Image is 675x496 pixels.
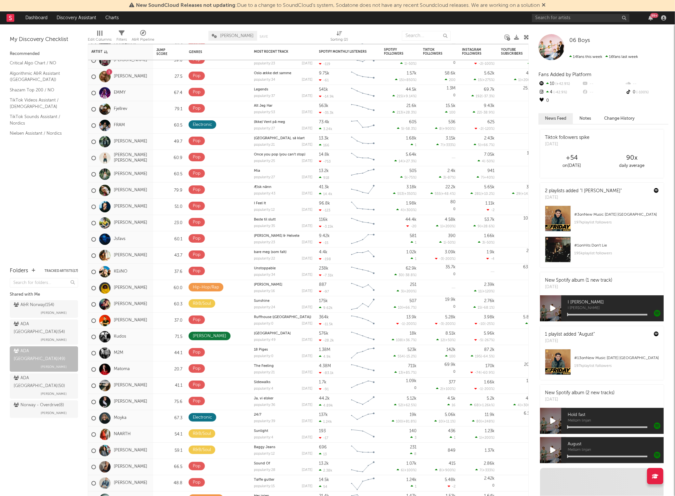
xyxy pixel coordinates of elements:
[114,432,131,437] a: NAARTH
[254,72,291,75] a: Oslo ække det samme
[319,104,328,108] div: 563k
[156,48,173,56] div: Jump Score
[435,127,456,131] div: ( )
[254,315,311,319] a: Ruffhouse ([GEOGRAPHIC_DATA])
[569,38,590,43] span: 06 Boys
[156,89,182,97] div: 67.4
[348,117,377,134] svg: Chart title
[446,104,456,108] div: 15.5k
[446,136,456,141] div: 3.15k
[399,160,403,163] span: 14
[319,185,329,189] div: 41.3k
[501,101,534,117] div: 0
[14,374,73,390] div: ADA [GEOGRAPHIC_DATA] ( 50 )
[10,87,72,94] a: Shazam Top 200 / NO
[545,188,622,194] div: 2 playlists added
[114,188,147,193] a: [PERSON_NAME]
[254,104,272,108] a: Alt Jeg Har
[254,62,275,65] div: popularity: 23
[254,348,268,352] a: 18 Piges
[114,350,123,356] a: M2M
[448,120,456,124] div: 536
[473,110,495,114] div: ( )
[404,127,416,131] span: -58.3 %
[406,185,417,189] div: 3.18k
[114,285,147,291] a: [PERSON_NAME]
[254,137,312,140] div: Oslo, så klart
[484,136,495,141] div: 2.43k
[625,80,668,88] div: --
[254,364,274,368] a: The Feeling
[523,86,534,90] div: 25.9k
[582,88,625,97] div: --
[540,236,664,267] a: #1onHits Don't Lie195kplaylist followers
[449,111,456,114] span: 100
[136,3,540,8] span: : Due to a change to SoundCloud's system, Sodatone does not have any recent Soundcloud releases. ...
[302,143,312,147] div: [DATE]
[423,52,456,68] div: 0
[474,78,495,82] div: ( )
[574,242,659,249] div: # 1 on Hits Don't Lie
[114,253,147,258] a: [PERSON_NAME]
[302,159,312,163] div: [DATE]
[114,269,127,275] a: KEiiNO
[319,136,329,141] div: 13.3k
[10,346,78,372] a: ADA [GEOGRAPHIC_DATA](49)[PERSON_NAME]
[41,390,67,398] span: [PERSON_NAME]
[348,52,377,69] svg: Chart title
[319,62,330,66] div: -119
[552,91,567,94] span: -42.9 %
[114,318,147,323] a: [PERSON_NAME]
[348,101,377,117] svg: Chart title
[319,111,334,115] div: -35.3k
[254,120,312,124] div: (Ikke) Vent på meg
[397,111,402,114] span: 213
[254,397,273,400] a: Ja, vi elsker
[582,80,625,88] div: --
[409,120,417,124] div: 605
[319,153,329,157] div: 14.8k
[542,162,602,170] div: on [DATE]
[482,160,484,163] span: 4
[443,143,455,147] span: +333 %
[193,88,201,96] div: Pop
[474,143,495,147] div: ( )
[101,11,123,24] a: Charts
[14,320,73,336] div: ADA [GEOGRAPHIC_DATA] ( 54 )
[554,82,570,86] span: +42.9 %
[479,127,483,131] span: -2
[348,85,377,101] svg: Chart title
[114,236,126,242] a: Jsfavs
[254,153,312,156] div: Once you pop (you can't stop)
[114,334,126,340] a: Kudos
[114,302,147,307] a: [PERSON_NAME]
[477,175,495,180] div: ( )
[302,94,312,98] div: [DATE]
[254,381,271,384] a: Sidewalks
[402,31,451,41] input: Search...
[481,143,494,147] span: +66.7 %
[254,72,312,75] div: Oslo ække det samme
[404,160,416,163] span: +27.3 %
[193,137,201,145] div: Pop
[479,62,482,66] span: -2
[254,88,312,91] div: Legends
[501,150,534,166] div: 0
[348,166,377,182] svg: Chart title
[114,204,147,209] a: [PERSON_NAME]
[114,171,147,177] a: [PERSON_NAME]
[540,206,664,236] a: #3onNew Music [DATE] [GEOGRAPHIC_DATA]197kplaylist followers
[538,97,582,105] div: 0
[474,61,495,66] div: ( )
[116,28,127,47] div: Filters
[254,218,276,221] a: Beste til slutt
[545,141,589,148] div: [DATE]
[302,62,312,65] div: [DATE]
[254,283,282,287] a: [PERSON_NAME]
[156,187,182,194] div: 79.9
[573,113,598,124] button: Notes
[156,122,182,129] div: 60.5
[254,78,275,82] div: popularity: 34
[483,78,494,82] span: +275 %
[446,176,455,180] span: -87 %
